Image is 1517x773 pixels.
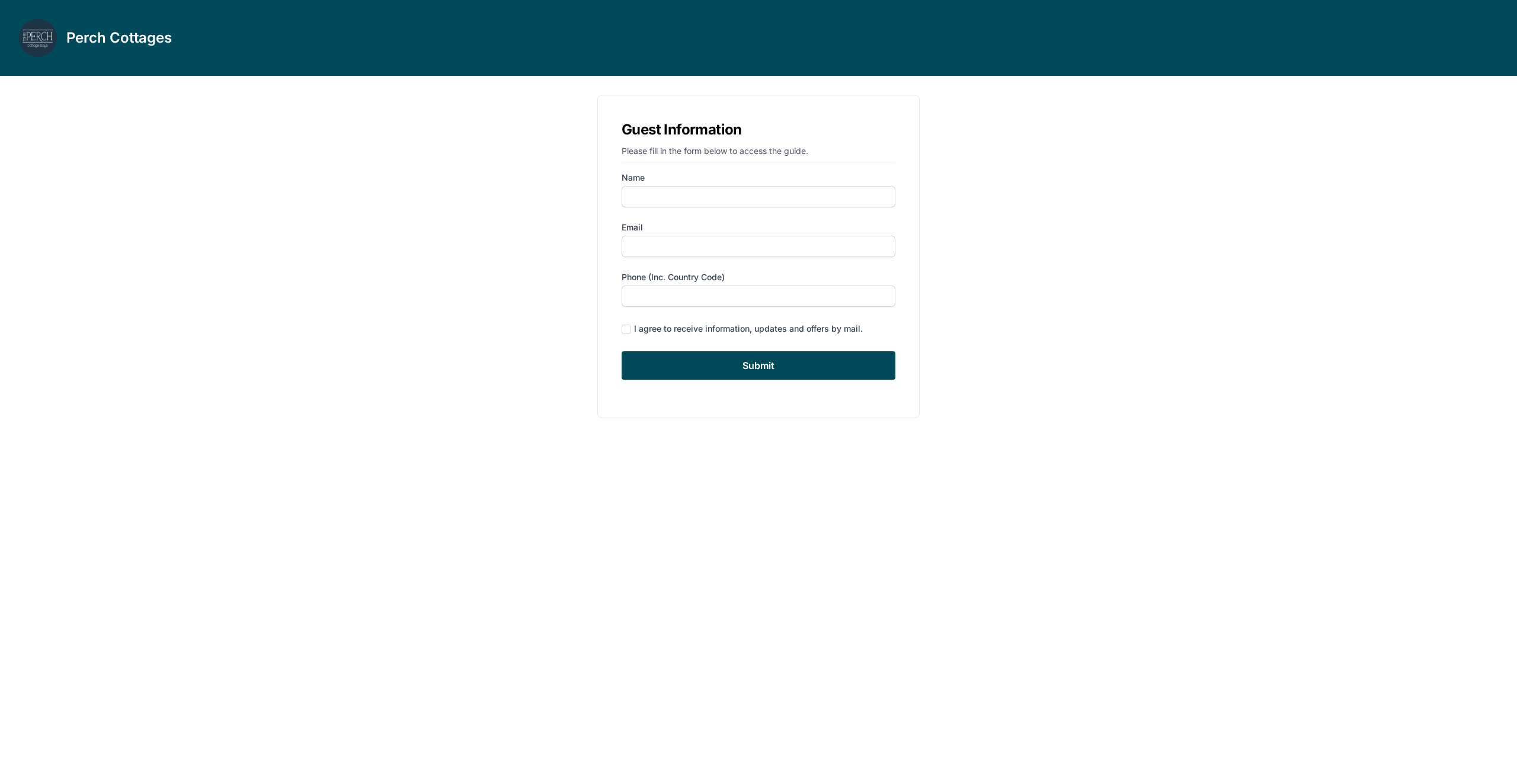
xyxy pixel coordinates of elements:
p: Please fill in the form below to access the guide. [622,145,895,162]
a: Perch Cottages [19,19,172,57]
img: lbscve6jyqy4usxktyb5b1icebv1 [19,19,57,57]
label: Name [622,172,895,184]
div: I agree to receive information, updates and offers by mail. [634,323,863,335]
h1: Guest Information [622,119,895,140]
label: Phone (inc. country code) [622,271,895,283]
input: Submit [622,351,895,380]
h3: Perch Cottages [66,28,172,47]
label: Email [622,222,895,233]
